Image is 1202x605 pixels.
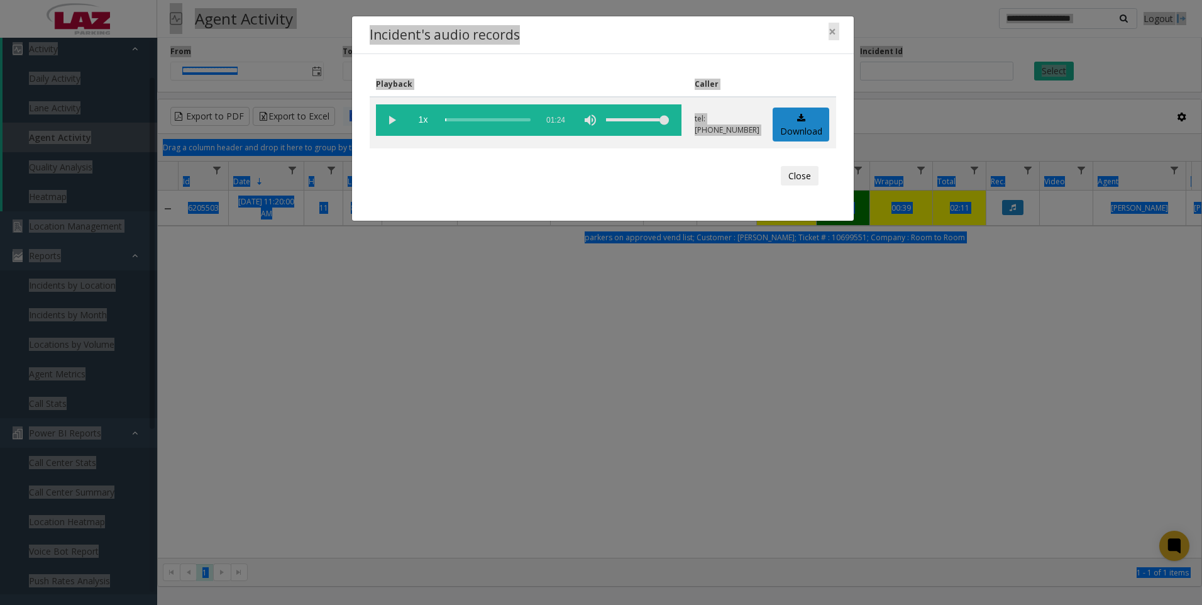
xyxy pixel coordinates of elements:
[773,108,829,142] a: Download
[370,72,688,97] th: Playback
[606,104,669,136] div: volume level
[829,23,836,40] span: ×
[370,25,520,45] h4: Incident's audio records
[407,104,439,136] span: playback speed button
[445,104,531,136] div: scrub bar
[695,113,759,136] p: tel:[PHONE_NUMBER]
[781,166,819,186] button: Close
[820,16,845,47] button: Close
[688,72,766,97] th: Caller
